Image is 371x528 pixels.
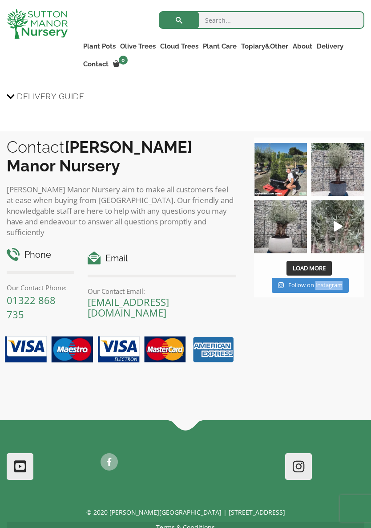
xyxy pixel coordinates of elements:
[7,184,236,238] p: [PERSON_NAME] Manor Nursery aim to make all customers feel at ease when buying from [GEOGRAPHIC_D...
[7,138,192,175] b: [PERSON_NAME] Manor Nursery
[311,200,364,253] a: Play
[7,507,364,518] p: © 2020 [PERSON_NAME][GEOGRAPHIC_DATA] | [STREET_ADDRESS]
[119,56,128,65] span: 0
[7,9,68,39] img: logo
[293,264,326,272] span: Load More
[88,286,236,296] p: Our Contact Email:
[7,282,74,293] p: Our Contact Phone:
[334,221,343,232] svg: Play
[311,200,364,253] img: New arrivals Monday morning of beautiful olive trees 🤩🤩 The weather is beautiful this summer, gre...
[201,40,239,53] a: Plant Care
[111,58,130,70] a: 0
[315,40,346,53] a: Delivery
[254,143,307,196] img: Our elegant & picturesque Angustifolia Cones are an exquisite addition to your Bay Tree collectio...
[81,40,118,53] a: Plant Pots
[290,40,315,53] a: About
[158,40,201,53] a: Cloud Trees
[81,58,111,70] a: Contact
[7,293,56,321] a: 01322 868 735
[286,261,332,276] button: Load More
[272,278,349,293] a: Instagram Follow on Instagram
[7,138,236,175] h2: Contact
[254,200,307,253] img: Check out this beauty we potted at our nursery today ❤️‍🔥 A huge, ancient gnarled Olive tree plan...
[17,88,84,105] span: Delivery Guide
[88,295,169,319] a: [EMAIL_ADDRESS][DOMAIN_NAME]
[311,143,364,196] img: A beautiful multi-stem Spanish Olive tree potted in our luxurious fibre clay pots 😍😍
[159,11,364,29] input: Search...
[278,282,284,288] svg: Instagram
[288,281,343,289] span: Follow on Instagram
[239,40,290,53] a: Topiary&Other
[118,40,158,53] a: Olive Trees
[7,248,74,262] h4: Phone
[88,252,236,265] h4: Email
